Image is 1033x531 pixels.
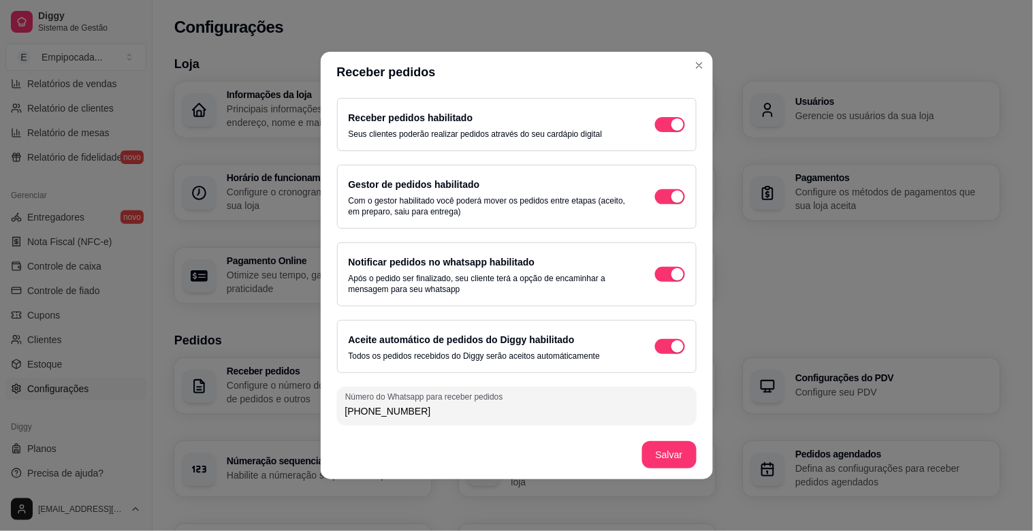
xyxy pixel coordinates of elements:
[642,441,697,468] button: Salvar
[349,257,535,268] label: Notificar pedidos no whatsapp habilitado
[349,195,628,217] p: Com o gestor habilitado você poderá mover os pedidos entre etapas (aceito, em preparo, saiu para ...
[349,273,628,295] p: Após o pedido ser finalizado, seu cliente terá a opção de encaminhar a mensagem para seu whatsapp
[349,129,603,140] p: Seus clientes poderão realizar pedidos através do seu cardápio digital
[345,391,507,403] label: Número do Whatsapp para receber pedidos
[349,351,601,361] p: Todos os pedidos recebidos do Diggy serão aceitos automáticamente
[349,334,575,345] label: Aceite automático de pedidos do Diggy habilitado
[345,404,688,418] input: Número do Whatsapp para receber pedidos
[349,112,473,123] label: Receber pedidos habilitado
[321,52,713,93] header: Receber pedidos
[349,179,480,190] label: Gestor de pedidos habilitado
[688,54,710,76] button: Close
